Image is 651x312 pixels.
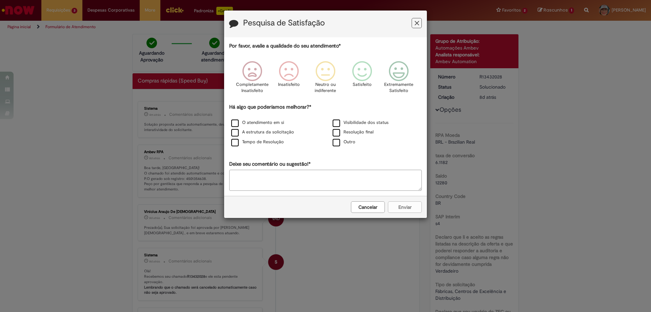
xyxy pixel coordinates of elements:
[231,129,294,135] label: A estrutura da solicitação
[235,56,269,103] div: Completamente Insatisfeito
[351,201,385,213] button: Cancelar
[229,104,422,147] div: Há algo que poderíamos melhorar?*
[243,19,325,27] label: Pesquisa de Satisfação
[381,56,416,103] div: Extremamente Satisfeito
[313,81,338,94] p: Neutro ou indiferente
[333,139,355,145] label: Outro
[353,81,372,88] p: Satisfeito
[308,56,343,103] div: Neutro ou indiferente
[229,42,341,50] label: Por favor, avalie a qualidade do seu atendimento*
[236,81,269,94] p: Completamente Insatisfeito
[272,56,306,103] div: Insatisfeito
[333,129,374,135] label: Resolução final
[333,120,389,126] label: Visibilidade dos status
[345,56,379,103] div: Satisfeito
[278,81,300,88] p: Insatisfeito
[229,161,311,168] label: Deixe seu comentário ou sugestão!*
[231,139,284,145] label: Tempo de Resolução
[231,120,284,126] label: O atendimento em si
[384,81,413,94] p: Extremamente Satisfeito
